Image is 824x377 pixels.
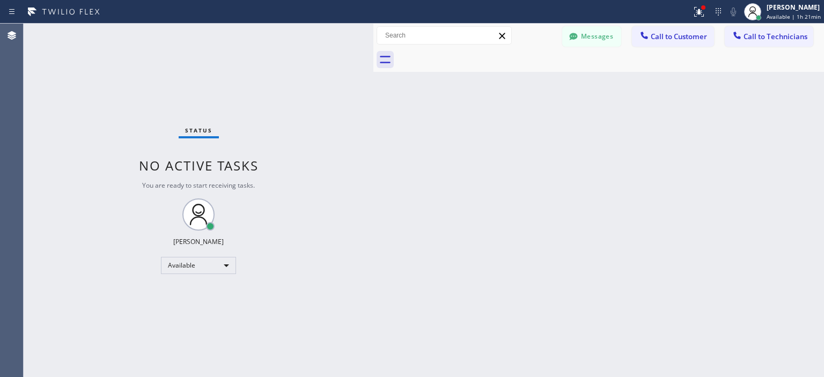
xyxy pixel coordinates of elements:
[726,4,741,19] button: Mute
[377,27,511,44] input: Search
[173,237,224,246] div: [PERSON_NAME]
[562,26,621,47] button: Messages
[632,26,714,47] button: Call to Customer
[185,127,212,134] span: Status
[725,26,813,47] button: Call to Technicians
[651,32,707,41] span: Call to Customer
[767,13,821,20] span: Available | 1h 21min
[161,257,236,274] div: Available
[139,157,259,174] span: No active tasks
[744,32,807,41] span: Call to Technicians
[142,181,255,190] span: You are ready to start receiving tasks.
[767,3,821,12] div: [PERSON_NAME]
